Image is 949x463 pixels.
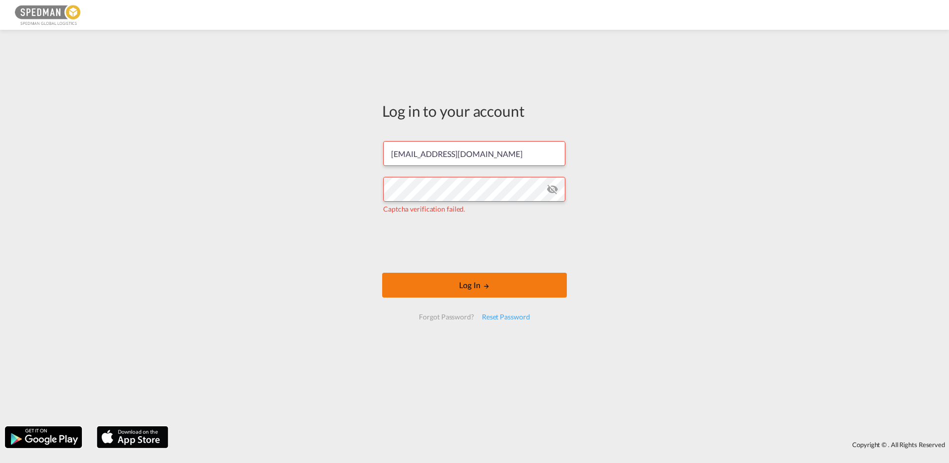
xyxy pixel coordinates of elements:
[399,224,550,263] iframe: reCAPTCHA
[4,425,83,449] img: google.png
[415,308,477,326] div: Forgot Password?
[96,425,169,449] img: apple.png
[173,436,949,453] div: Copyright © . All Rights Reserved
[383,205,465,213] span: Captcha verification failed.
[15,4,82,26] img: c12ca350ff1b11efb6b291369744d907.png
[382,273,567,298] button: LOGIN
[383,141,565,166] input: Enter email/phone number
[382,100,567,121] div: Log in to your account
[546,183,558,195] md-icon: icon-eye-off
[478,308,534,326] div: Reset Password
